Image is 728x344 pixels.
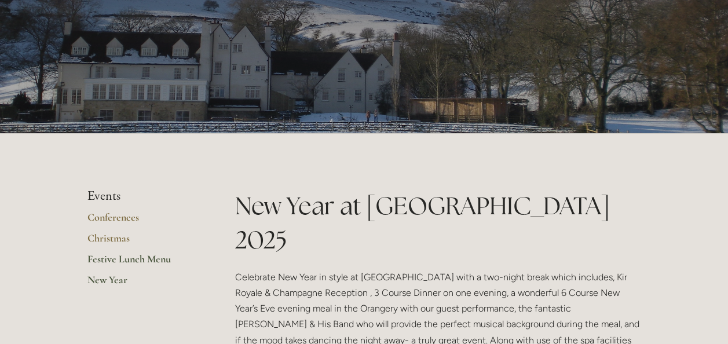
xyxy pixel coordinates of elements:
a: Christmas [87,232,198,252]
h1: New Year at [GEOGRAPHIC_DATA] 2025 [235,189,641,257]
a: New Year [87,273,198,294]
li: Events [87,189,198,204]
a: Conferences [87,211,198,232]
a: Festive Lunch Menu [87,252,198,273]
